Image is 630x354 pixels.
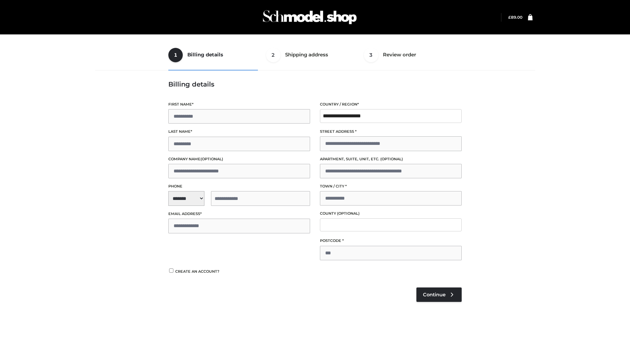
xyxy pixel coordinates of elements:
[320,156,462,162] label: Apartment, suite, unit, etc.
[337,211,360,216] span: (optional)
[508,15,522,20] bdi: 89.00
[168,183,310,189] label: Phone
[168,211,310,217] label: Email address
[168,268,174,273] input: Create an account?
[168,156,310,162] label: Company name
[261,4,359,30] img: Schmodel Admin 964
[320,238,462,244] label: Postcode
[423,292,446,298] span: Continue
[168,80,462,88] h3: Billing details
[508,15,511,20] span: £
[320,210,462,217] label: County
[168,101,310,108] label: First name
[168,128,310,135] label: Last name
[320,101,462,108] label: Country / Region
[320,128,462,135] label: Street address
[200,157,223,161] span: (optional)
[508,15,522,20] a: £89.00
[320,183,462,189] label: Town / City
[416,287,462,302] a: Continue
[380,157,403,161] span: (optional)
[175,269,220,274] span: Create an account?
